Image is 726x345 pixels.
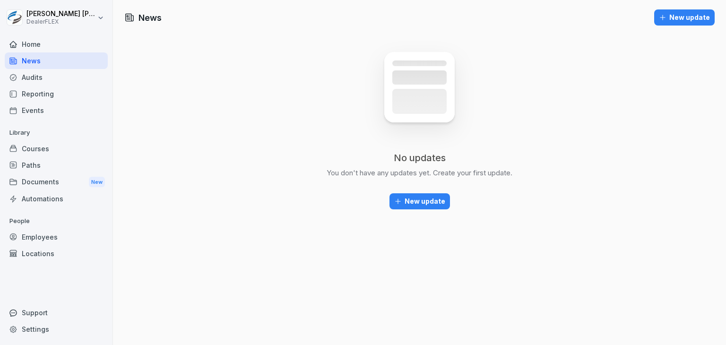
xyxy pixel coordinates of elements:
button: New update [389,193,450,209]
a: Locations [5,245,108,262]
p: Library [5,125,108,140]
p: No updates [394,152,446,164]
div: New update [394,196,445,207]
p: DealerFLEX [26,18,95,25]
h1: News [138,11,162,24]
a: DocumentsNew [5,173,108,191]
a: Paths [5,157,108,173]
img: news_empty.svg [363,39,476,152]
p: You don't have any updates yet. Create your first update. [327,168,512,178]
a: News [5,52,108,69]
a: Reporting [5,86,108,102]
a: Settings [5,321,108,337]
div: Documents [5,173,108,191]
a: Home [5,36,108,52]
a: Events [5,102,108,119]
p: People [5,214,108,229]
a: Courses [5,140,108,157]
div: New update [659,12,710,23]
button: New update [654,9,715,26]
div: New [89,177,105,188]
a: Audits [5,69,108,86]
a: Automations [5,190,108,207]
a: Employees [5,229,108,245]
div: Support [5,304,108,321]
p: [PERSON_NAME] [PERSON_NAME] [26,10,95,18]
